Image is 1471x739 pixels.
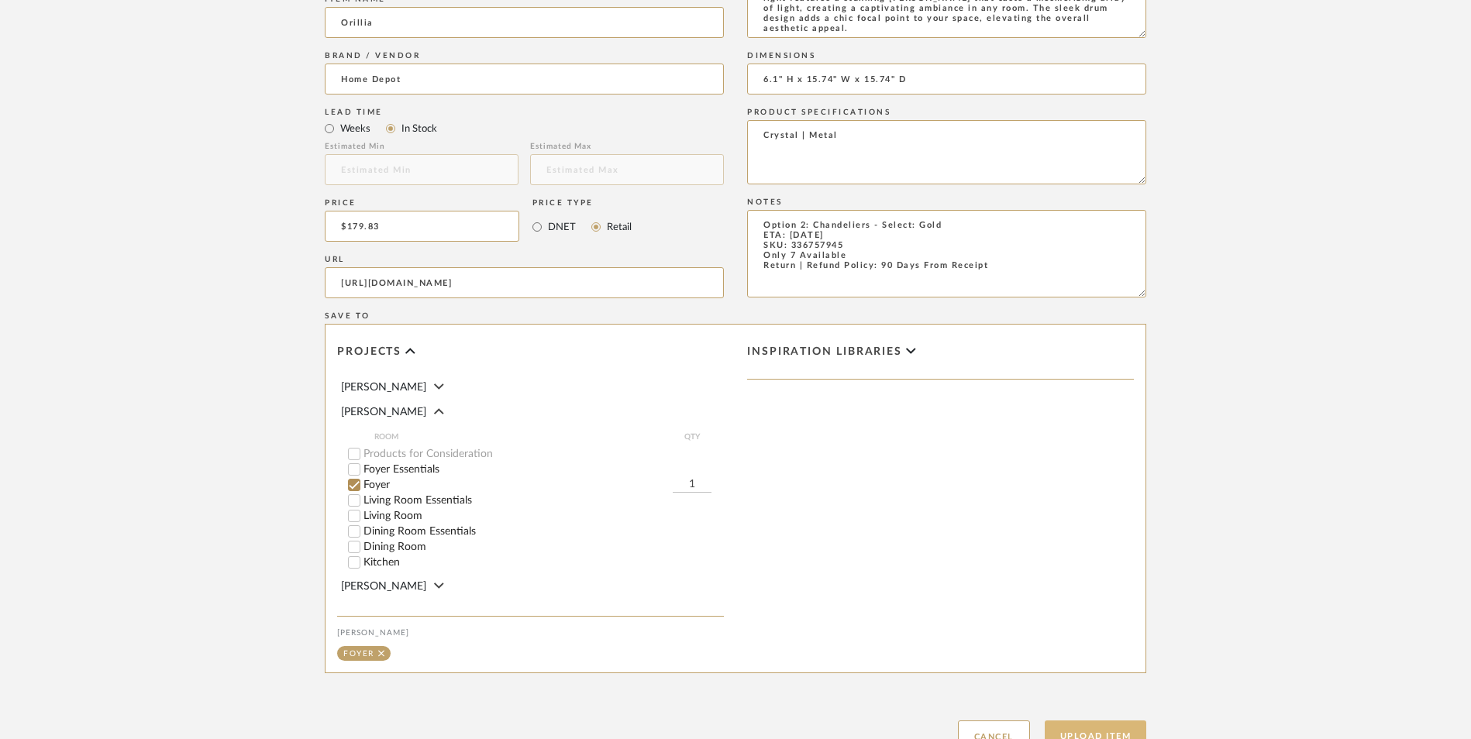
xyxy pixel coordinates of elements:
label: In Stock [400,120,437,137]
div: Estimated Max [530,142,724,151]
span: [PERSON_NAME] [341,407,426,418]
div: Dimensions [747,51,1146,60]
label: Retail [605,218,632,235]
input: Unknown [325,64,724,95]
label: DNET [546,218,576,235]
div: Estimated Min [325,142,518,151]
label: Living Room [363,510,724,521]
mat-radio-group: Select item type [325,119,724,138]
div: [PERSON_NAME] [337,628,724,638]
label: Foyer Essentials [363,464,724,475]
div: Price [325,198,519,208]
div: Foyer [343,650,374,658]
label: Foyer [363,479,673,490]
span: [PERSON_NAME] [341,382,426,393]
div: Save To [325,311,1146,321]
input: Enter URL [325,267,724,298]
div: Product Specifications [747,108,1146,117]
span: Inspiration libraries [747,345,902,359]
input: Estimated Min [325,154,518,185]
label: Dining Room Essentials [363,526,724,537]
div: Notes [747,198,1146,207]
input: Estimated Max [530,154,724,185]
div: Lead Time [325,108,724,117]
div: Price Type [532,198,632,208]
span: Projects [337,345,401,359]
span: ROOM [374,431,673,443]
div: URL [325,255,724,264]
label: Weeks [339,120,370,137]
span: [PERSON_NAME] [341,581,426,592]
span: QTY [673,431,711,443]
label: Living Room Essentials [363,495,724,506]
input: Enter Name [325,7,724,38]
label: Dining Room [363,541,724,552]
div: Brand / Vendor [325,51,724,60]
input: Enter Dimensions [747,64,1146,95]
mat-radio-group: Select price type [532,211,632,242]
input: Enter DNET Price [325,211,519,242]
label: Kitchen [363,557,724,568]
